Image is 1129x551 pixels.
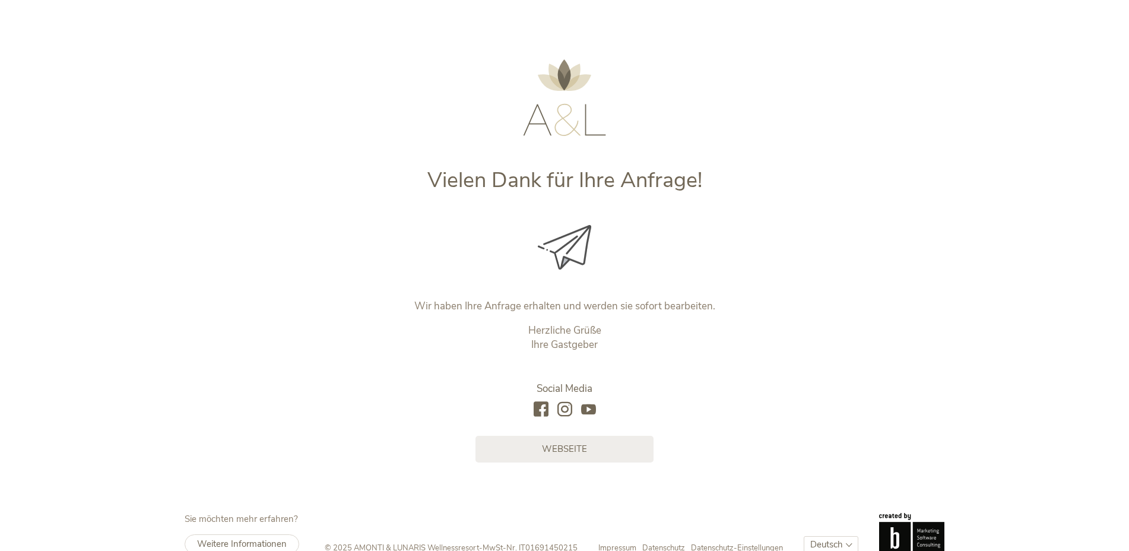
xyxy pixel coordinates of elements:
[197,538,287,550] span: Weitere Informationen
[475,436,654,463] a: Webseite
[542,443,587,455] span: Webseite
[534,402,548,418] a: facebook
[317,324,813,352] p: Herzliche Grüße Ihre Gastgeber
[317,299,813,313] p: Wir haben Ihre Anfrage erhalten und werden sie sofort bearbeiten.
[581,402,596,418] a: youtube
[185,513,298,525] span: Sie möchten mehr erfahren?
[523,59,606,136] img: AMONTI & LUNARIS Wellnessresort
[537,382,592,395] span: Social Media
[557,402,572,418] a: instagram
[427,166,702,195] span: Vielen Dank für Ihre Anfrage!
[538,225,591,270] img: Vielen Dank für Ihre Anfrage!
